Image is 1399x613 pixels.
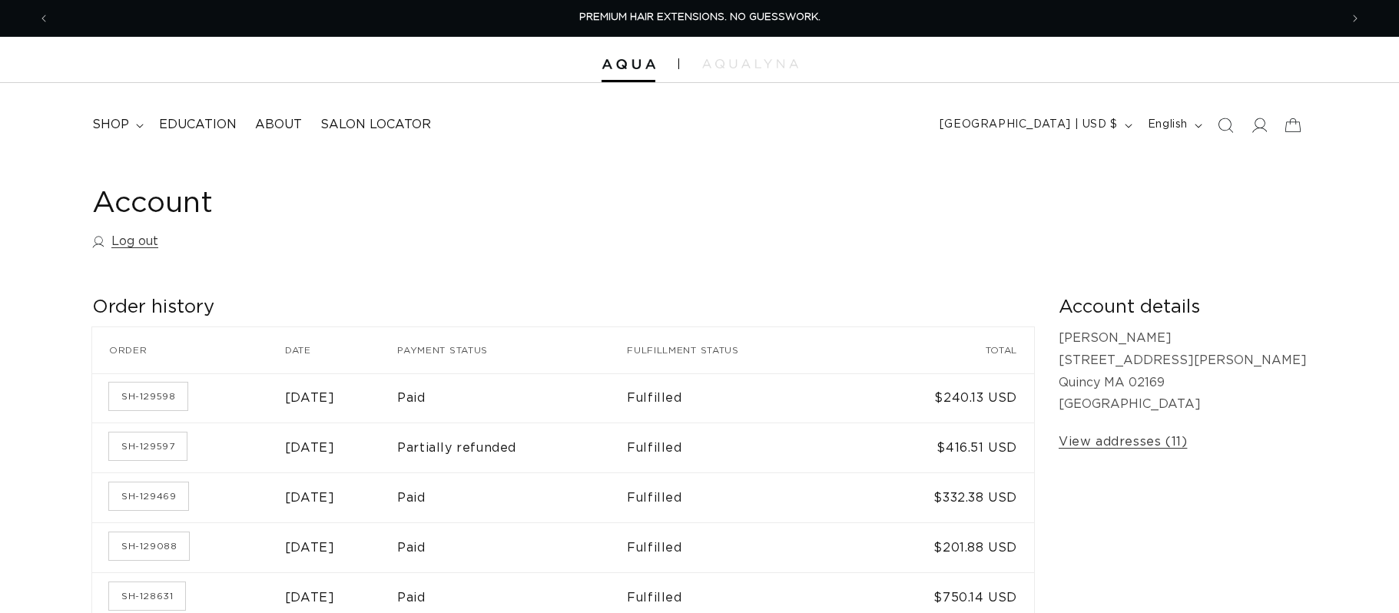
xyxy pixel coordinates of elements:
summary: Search [1208,108,1242,142]
span: English [1148,117,1188,133]
td: Fulfilled [627,373,844,423]
td: $240.13 USD [844,373,1034,423]
a: About [246,108,311,142]
td: Fulfilled [627,422,844,472]
th: Total [844,327,1034,373]
a: Order number SH-129598 [109,383,187,410]
time: [DATE] [285,492,335,504]
button: Next announcement [1338,4,1372,33]
td: Paid [397,472,627,522]
img: Aqua Hair Extensions [602,59,655,70]
span: Salon Locator [320,117,431,133]
a: View addresses (11) [1059,431,1187,453]
td: Fulfilled [627,522,844,572]
td: $201.88 USD [844,522,1034,572]
span: Education [159,117,237,133]
span: About [255,117,302,133]
span: shop [92,117,129,133]
th: Order [92,327,285,373]
p: [PERSON_NAME] [STREET_ADDRESS][PERSON_NAME] Quincy MA 02169 [GEOGRAPHIC_DATA] [1059,327,1307,416]
a: Order number SH-128631 [109,582,185,610]
summary: shop [83,108,150,142]
td: Paid [397,373,627,423]
h2: Account details [1059,296,1307,320]
img: aqualyna.com [702,59,798,68]
button: English [1139,111,1208,140]
th: Payment status [397,327,627,373]
th: Date [285,327,397,373]
td: Partially refunded [397,422,627,472]
span: [GEOGRAPHIC_DATA] | USD $ [940,117,1118,133]
td: $332.38 USD [844,472,1034,522]
time: [DATE] [285,591,335,604]
th: Fulfillment status [627,327,844,373]
a: Order number SH-129088 [109,532,189,560]
button: Previous announcement [27,4,61,33]
td: Fulfilled [627,472,844,522]
button: [GEOGRAPHIC_DATA] | USD $ [930,111,1139,140]
time: [DATE] [285,542,335,554]
h2: Order history [92,296,1034,320]
a: Education [150,108,246,142]
a: Order number SH-129469 [109,482,188,510]
td: $416.51 USD [844,422,1034,472]
a: Log out [92,230,158,253]
td: Paid [397,522,627,572]
time: [DATE] [285,392,335,404]
a: Order number SH-129597 [109,432,187,460]
h1: Account [92,185,1307,223]
time: [DATE] [285,442,335,454]
span: PREMIUM HAIR EXTENSIONS. NO GUESSWORK. [579,12,821,22]
a: Salon Locator [311,108,440,142]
